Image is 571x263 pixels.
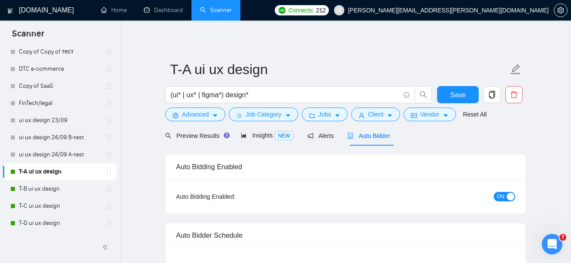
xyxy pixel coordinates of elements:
[19,197,100,215] a: T-C ui ux design
[176,223,515,248] div: Auto Bidder Schedule
[170,59,508,80] input: Scanner name...
[285,112,291,119] span: caret-down
[506,91,522,99] span: delete
[347,132,390,139] span: Auto Bidder
[106,151,112,158] span: holder
[368,110,383,119] span: Client
[246,110,281,119] span: Job Category
[19,78,100,95] a: Copy of SaaS
[106,66,112,72] span: holder
[236,112,242,119] span: bars
[336,7,342,13] span: user
[182,110,209,119] span: Advanced
[404,92,409,98] span: info-circle
[347,133,353,139] span: robot
[411,112,417,119] span: idcard
[106,168,112,175] span: holder
[241,132,247,138] span: area-chart
[106,220,112,227] span: holder
[19,163,100,180] a: T-A ui ux design
[505,86,522,103] button: delete
[19,180,100,197] a: T-B ui ux design
[7,4,13,18] img: logo
[165,132,227,139] span: Preview Results
[437,86,479,103] button: Save
[212,112,218,119] span: caret-down
[19,95,100,112] a: FinTech/legal
[170,90,400,100] input: Search Freelance Jobs...
[106,83,112,90] span: holder
[101,6,127,14] a: homeHome
[19,60,100,78] a: DTC e-commerce
[5,27,51,45] span: Scanner
[319,110,331,119] span: Jobs
[554,3,568,17] button: setting
[302,108,348,121] button: folderJobscaret-down
[404,108,456,121] button: idcardVendorcaret-down
[309,112,315,119] span: folder
[19,129,100,146] a: ui ux design 24/09 B-test
[443,112,449,119] span: caret-down
[316,6,325,15] span: 212
[415,91,431,99] span: search
[279,7,285,14] img: upwork-logo.png
[497,192,504,201] span: ON
[307,132,334,139] span: Alerts
[106,48,112,55] span: holder
[559,234,566,241] span: 7
[173,112,179,119] span: setting
[106,100,112,107] span: holder
[106,185,112,192] span: holder
[463,110,486,119] a: Reset All
[19,43,100,60] a: Copy of Copy of тест
[358,112,364,119] span: user
[144,6,183,14] a: dashboardDashboard
[19,215,100,232] a: T-D ui ux design
[102,243,111,251] span: double-left
[554,7,568,14] a: setting
[483,86,501,103] button: copy
[223,131,231,139] div: Tooltip anchor
[176,155,515,179] div: Auto Bidding Enabled
[200,6,232,14] a: searchScanner
[106,134,112,141] span: holder
[165,133,171,139] span: search
[289,6,314,15] span: Connects:
[229,108,298,121] button: barsJob Categorycaret-down
[334,112,340,119] span: caret-down
[351,108,400,121] button: userClientcaret-down
[510,64,521,75] span: edit
[176,192,289,201] div: Auto Bidding Enabled:
[106,203,112,209] span: holder
[387,112,393,119] span: caret-down
[19,112,100,129] a: ui ux design 23/09
[241,132,293,139] span: Insights
[420,110,439,119] span: Vendor
[165,108,225,121] button: settingAdvancedcaret-down
[19,146,100,163] a: ui ux design 24/09 A-test
[275,131,294,140] span: NEW
[542,234,562,254] iframe: Intercom live chat
[415,86,432,103] button: search
[307,133,313,139] span: notification
[484,91,500,99] span: copy
[450,90,465,100] span: Save
[106,117,112,124] span: holder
